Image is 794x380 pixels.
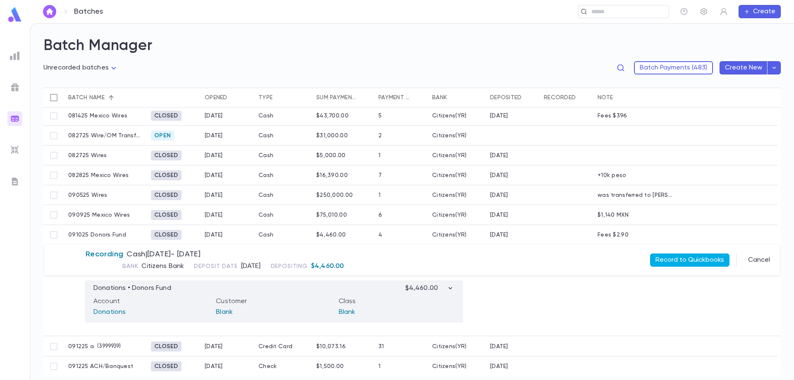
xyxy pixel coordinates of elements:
[490,363,508,370] div: 9/12/2025
[490,152,508,159] div: 8/27/2025
[316,132,348,139] div: $31,000.00
[10,177,20,186] img: letters_grey.7941b92b52307dd3b8a917253454ce1c.svg
[378,152,380,159] div: 1
[378,192,380,198] div: 1
[68,172,129,179] p: 082825 Mexico Wires
[378,212,382,218] div: 6
[490,192,508,198] div: 9/5/2025
[405,284,454,292] p: $4,460.00
[254,185,312,205] div: Cash
[271,263,308,270] span: Depositing
[254,88,312,108] div: Type
[205,232,223,238] div: 9/15/2025
[273,91,286,104] button: Sort
[490,112,508,119] div: 8/14/2025
[151,361,182,371] div: Closed 9/15/2025
[105,91,118,104] button: Sort
[593,88,676,108] div: Note
[357,91,370,104] button: Sort
[151,170,182,180] div: Closed 8/29/2025
[68,212,130,218] p: 090925 Mexico Wires
[151,210,182,220] div: Closed 9/10/2025
[743,253,775,267] button: Cancel
[74,7,103,16] p: Batches
[447,91,460,104] button: Sort
[141,262,184,270] p: Citizens Bank
[432,132,466,139] div: Citizens(YR)
[378,112,382,119] div: 5
[68,88,105,108] div: Batch name
[205,363,223,370] div: 9/15/2025
[312,88,374,108] div: Sum payments
[7,7,23,23] img: logo
[10,145,20,155] img: imports_grey.530a8a0e642e233f2baf0ef88e8c9fcb.svg
[205,192,223,198] div: 9/10/2025
[254,225,312,245] div: Cash
[43,37,781,55] h2: Batch Manager
[378,232,382,238] div: 4
[522,91,535,104] button: Sort
[205,212,223,218] div: 9/10/2025
[316,88,357,108] div: Sum payments
[205,343,223,350] div: 9/12/2025
[194,263,237,270] span: Deposit Date
[432,212,466,218] div: Citizens(YR)
[68,132,143,139] p: 082725 Wire/OM Transfers
[650,253,729,267] button: Record to Quickbooks
[378,343,384,350] div: 31
[93,284,171,292] p: Donations • Donors Fund
[378,132,382,139] div: 2
[428,88,486,108] div: Bank
[151,363,182,370] span: Closed
[432,88,447,108] div: Bank
[490,88,522,108] div: Deposited
[10,82,20,92] img: campaigns_grey.99e729a5f7ee94e3726e6486bddda8f1.svg
[151,232,182,238] span: Closed
[613,91,626,104] button: Sort
[339,306,454,319] p: Blank
[720,61,768,74] button: Create New
[598,192,672,198] p: was transferred to Ohr Meir
[432,232,466,238] div: Citizens(YR)
[598,212,629,218] p: $1,140 MXN
[576,91,589,104] button: Sort
[151,111,182,121] div: Closed 8/20/2025
[411,91,424,104] button: Sort
[432,363,466,370] div: Citizens(YR)
[316,192,353,198] div: $250,000.00
[316,232,346,238] div: $4,460.00
[68,232,126,238] p: 091025 Donors Fund
[490,232,508,238] div: 9/10/2025
[241,262,261,270] p: [DATE]
[43,62,119,74] div: Unrecorded batches
[64,88,147,108] div: Batch name
[151,342,182,351] div: Closed 9/15/2025
[540,88,593,108] div: Recorded
[598,232,629,238] p: Fees $2.90
[339,297,454,306] p: Class
[258,88,273,108] div: Type
[378,172,382,179] div: 7
[254,165,312,185] div: Cash
[151,132,174,139] span: Open
[378,363,380,370] div: 1
[68,343,94,350] p: 091225 a
[598,88,613,108] div: Note
[254,126,312,146] div: Cash
[254,146,312,165] div: Cash
[486,88,540,108] div: Deposited
[598,172,627,179] p: +10k peso
[127,250,201,259] span: Cash | [DATE] - [DATE]
[10,114,20,124] img: batches_gradient.0a22e14384a92aa4cd678275c0c39cc4.svg
[151,192,182,198] span: Closed
[254,337,312,356] div: Credit Card
[45,8,55,15] img: home_white.a664292cf8c1dea59945f0da9f25487c.svg
[205,152,223,159] div: 8/28/2025
[122,263,138,270] span: Bank
[432,152,466,159] div: Citizens(YR)
[254,106,312,126] div: Cash
[374,88,428,108] div: Payment qty
[68,112,127,119] p: 081425 Mexico Wires
[68,363,133,370] p: 091225 ACH/Banquest
[151,343,182,350] span: Closed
